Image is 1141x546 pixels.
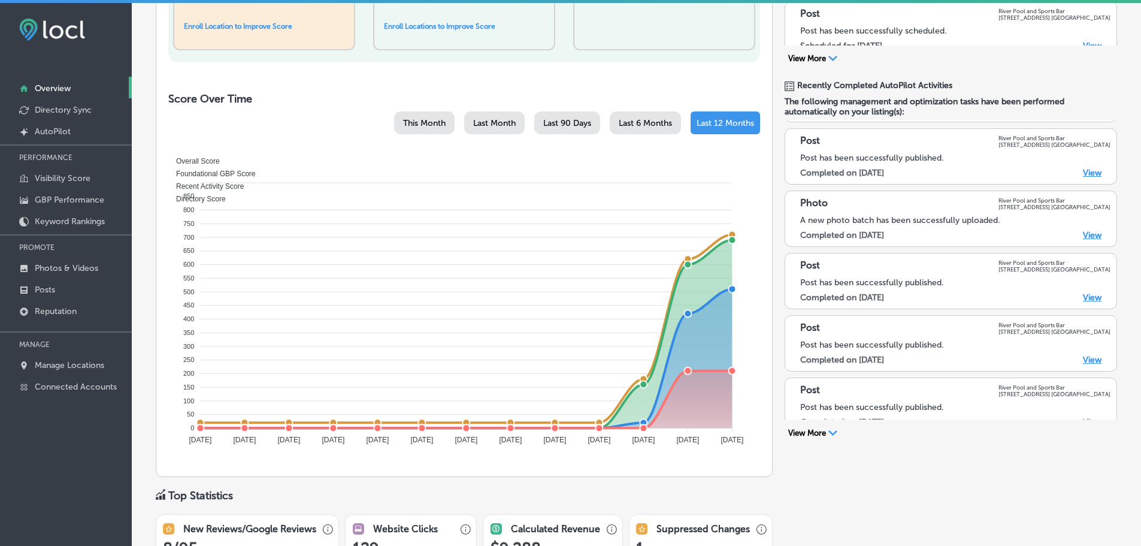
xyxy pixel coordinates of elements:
[998,197,1110,204] p: River Pool and Sports Bar
[183,288,194,295] tspan: 500
[183,220,194,227] tspan: 750
[619,118,672,128] span: Last 6 Months
[167,170,256,178] span: Foundational GBP Score
[1083,417,1101,427] a: View
[167,157,220,165] span: Overall Score
[800,322,820,335] p: Post
[35,173,90,183] p: Visibility Score
[373,523,438,535] h3: Website Clicks
[785,96,1117,117] span: The following management and optimization tasks have been performed automatically on your listing...
[410,436,433,444] tspan: [DATE]
[233,436,256,444] tspan: [DATE]
[19,19,85,41] img: fda3e92497d09a02dc62c9cd864e3231.png
[800,384,820,397] p: Post
[998,204,1110,210] p: [STREET_ADDRESS] [GEOGRAPHIC_DATA]
[183,370,194,377] tspan: 200
[35,216,105,227] p: Keyword Rankings
[183,301,194,309] tspan: 450
[1083,292,1101,303] a: View
[785,53,841,64] button: View More
[656,523,750,535] h3: Suppressed Changes
[187,411,194,418] tspan: 50
[800,8,820,21] p: Post
[998,384,1110,391] p: River Pool and Sports Bar
[167,195,226,203] span: Directory Score
[998,260,1110,266] p: River Pool and Sports Bar
[189,436,211,444] tspan: [DATE]
[473,118,516,128] span: Last Month
[168,92,760,105] h2: Score Over Time
[183,356,194,363] tspan: 250
[35,126,71,137] p: AutoPilot
[800,277,1110,288] div: Post has been successfully published.
[676,436,699,444] tspan: [DATE]
[800,230,884,240] label: Completed on [DATE]
[190,424,194,432] tspan: 0
[183,315,194,322] tspan: 400
[800,135,820,148] p: Post
[1083,230,1101,240] a: View
[998,135,1110,141] p: River Pool and Sports Bar
[35,306,77,316] p: Reputation
[721,436,743,444] tspan: [DATE]
[998,328,1110,335] p: [STREET_ADDRESS] [GEOGRAPHIC_DATA]
[785,428,841,439] button: View More
[277,436,300,444] tspan: [DATE]
[35,195,104,205] p: GBP Performance
[800,260,820,273] p: Post
[183,329,194,336] tspan: 350
[403,118,446,128] span: This Month
[35,83,71,93] p: Overview
[998,14,1110,21] p: [STREET_ADDRESS] [GEOGRAPHIC_DATA]
[35,105,92,115] p: Directory Sync
[499,436,522,444] tspan: [DATE]
[543,118,591,128] span: Last 90 Days
[1083,41,1101,51] a: View
[998,322,1110,328] p: River Pool and Sports Bar
[800,41,882,51] label: Scheduled for [DATE]
[998,391,1110,397] p: [STREET_ADDRESS] [GEOGRAPHIC_DATA]
[800,153,1110,163] div: Post has been successfully published.
[800,417,884,427] label: Completed on [DATE]
[800,355,884,365] label: Completed on [DATE]
[35,285,55,295] p: Posts
[35,263,98,273] p: Photos & Videos
[168,489,233,502] div: Top Statistics
[384,22,495,31] a: Enroll Locations to Improve Score
[998,141,1110,148] p: [STREET_ADDRESS] [GEOGRAPHIC_DATA]
[1083,168,1101,178] a: View
[998,266,1110,273] p: [STREET_ADDRESS] [GEOGRAPHIC_DATA]
[1083,355,1101,365] a: View
[998,8,1110,14] p: River Pool and Sports Bar
[183,523,316,535] h3: New Reviews/Google Reviews
[800,26,1110,36] div: Post has been successfully scheduled.
[800,402,1110,412] div: Post has been successfully published.
[183,274,194,282] tspan: 550
[184,22,292,31] a: Enroll Location to Improve Score
[632,436,655,444] tspan: [DATE]
[183,247,194,254] tspan: 650
[183,192,194,200] tspan: 850
[167,182,244,191] span: Recent Activity Score
[800,197,828,210] p: Photo
[455,436,477,444] tspan: [DATE]
[543,436,566,444] tspan: [DATE]
[183,397,194,405] tspan: 100
[183,234,194,241] tspan: 700
[322,436,344,444] tspan: [DATE]
[183,261,194,268] tspan: 600
[800,215,1110,225] div: A new photo batch has been successfully uploaded.
[183,384,194,391] tspan: 150
[800,340,1110,350] div: Post has been successfully published.
[588,436,610,444] tspan: [DATE]
[800,292,884,303] label: Completed on [DATE]
[183,343,194,350] tspan: 300
[183,206,194,213] tspan: 800
[800,168,884,178] label: Completed on [DATE]
[511,523,600,535] h3: Calculated Revenue
[366,436,389,444] tspan: [DATE]
[697,118,754,128] span: Last 12 Months
[797,80,952,91] span: Recently Completed AutoPilot Activities
[35,360,104,370] p: Manage Locations
[35,382,117,392] p: Connected Accounts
